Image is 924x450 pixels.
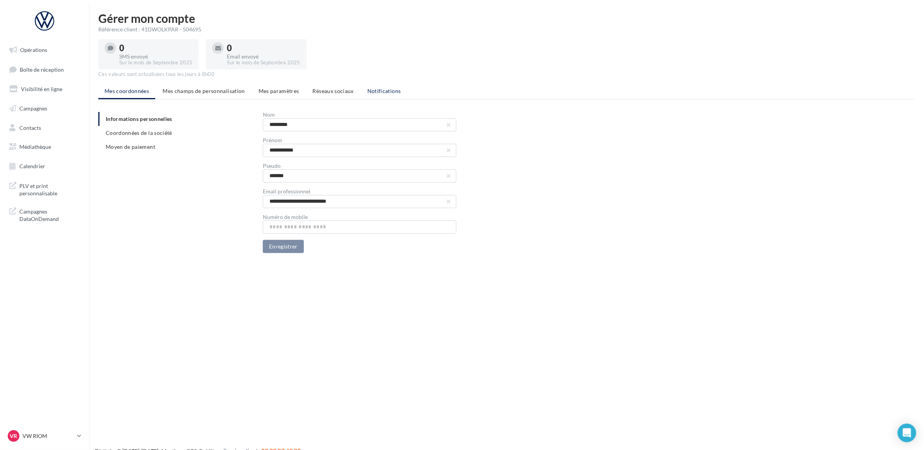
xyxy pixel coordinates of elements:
a: Campagnes [5,100,84,117]
a: PLV et print personnalisable [5,178,84,200]
div: 0 [227,44,300,52]
div: Email professionnel [263,189,456,194]
span: Calendrier [19,163,45,169]
span: PLV et print personnalisable [19,181,80,197]
div: Référence client : 41DWOLKPAR - 504695 [98,26,915,33]
span: Médiathèque [19,143,51,150]
a: Calendrier [5,158,84,174]
div: SMS envoyé [119,54,192,59]
div: Nom [263,112,456,117]
span: Contacts [19,124,41,131]
div: Open Intercom Messenger [898,424,916,442]
a: Visibilité en ligne [5,81,84,97]
span: Visibilité en ligne [21,86,62,92]
div: Numéro de mobile [263,214,456,220]
a: Campagnes DataOnDemand [5,203,84,226]
div: Prénom [263,138,456,143]
div: Ces valeurs sont actualisées tous les jours à 8h00 [98,71,915,78]
div: Email envoyé [227,54,300,59]
a: Médiathèque [5,139,84,155]
span: Coordonnées de la société [106,129,172,136]
span: Campagnes [19,105,47,112]
span: Boîte de réception [20,66,64,72]
div: 0 [119,44,192,52]
span: Mes champs de personnalisation [163,88,245,94]
span: Moyen de paiement [106,143,155,150]
span: Opérations [20,47,47,53]
div: Pseudo [263,163,456,169]
span: Campagnes DataOnDemand [19,206,80,223]
div: Sur le mois de Septembre 2025 [227,59,300,66]
span: Réseaux sociaux [313,88,354,94]
a: Contacts [5,120,84,136]
span: Mes paramètres [259,88,299,94]
span: VR [10,432,17,440]
h1: Gérer mon compte [98,12,915,24]
span: Notifications [367,88,401,94]
a: Opérations [5,42,84,58]
p: VW RIOM [22,432,74,440]
a: Boîte de réception [5,61,84,78]
a: VR VW RIOM [6,429,83,443]
button: Enregistrer [263,240,304,253]
div: Sur le mois de Septembre 2025 [119,59,192,66]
